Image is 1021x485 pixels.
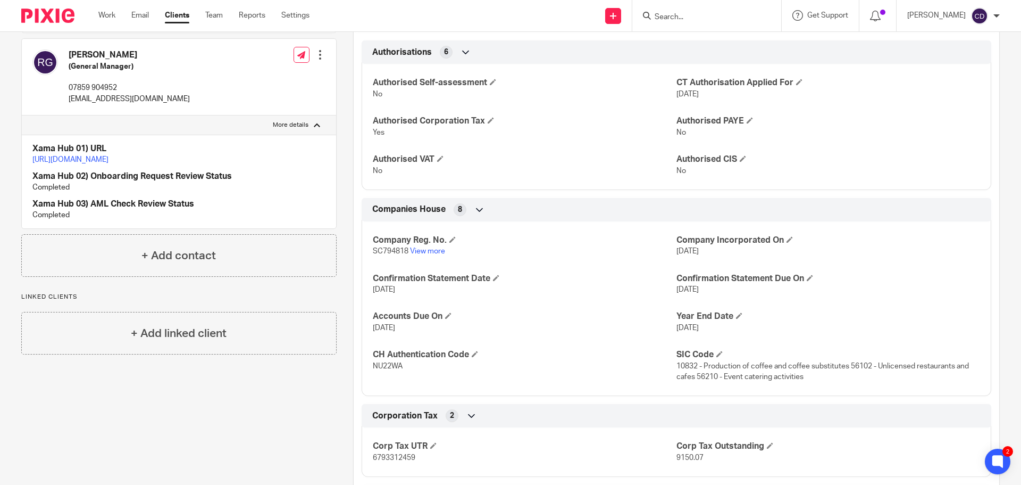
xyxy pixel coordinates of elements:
img: Pixie [21,9,74,23]
span: [DATE] [373,286,395,293]
span: [DATE] [676,248,699,255]
span: 10832 - Production of coffee and coffee substitutes 56102 - Unlicensed restaurants and cafes 5621... [676,363,969,381]
h4: Authorised VAT [373,154,676,165]
span: [DATE] [373,324,395,332]
a: Settings [281,10,309,21]
h4: Company Reg. No. [373,235,676,246]
span: No [676,129,686,136]
h5: (General Manager) [69,61,190,72]
span: No [373,167,382,175]
div: 2 [1002,446,1013,457]
span: No [373,91,382,98]
a: Team [205,10,223,21]
h4: Authorised CIS [676,154,980,165]
h4: Corp Tax UTR [373,441,676,452]
input: Search [654,13,749,22]
a: View more [410,248,445,255]
h4: Authorised PAYE [676,116,980,127]
h4: Xama Hub 02) Onboarding Request Review Status [32,171,325,182]
span: Companies House [372,204,446,215]
span: [DATE] [676,324,699,332]
span: SC794818 [373,248,408,255]
a: [URL][DOMAIN_NAME] [32,156,108,163]
p: More details [273,121,308,129]
p: [EMAIL_ADDRESS][DOMAIN_NAME] [69,94,190,104]
span: No [676,167,686,175]
h4: Authorised Self-assessment [373,77,676,88]
h4: Corp Tax Outstanding [676,441,980,452]
h4: + Add linked client [131,325,227,342]
h4: Xama Hub 01) URL [32,143,325,154]
span: 9150.07 [676,454,704,462]
h4: Confirmation Statement Due On [676,273,980,284]
img: svg%3E [971,7,988,24]
span: Authorisations [372,47,432,58]
h4: Confirmation Statement Date [373,273,676,284]
span: Corporation Tax [372,410,438,422]
a: Work [98,10,115,21]
h4: Xama Hub 03) AML Check Review Status [32,199,325,210]
a: Email [131,10,149,21]
span: NU22WA [373,363,403,370]
h4: CH Authentication Code [373,349,676,360]
h4: Year End Date [676,311,980,322]
p: Completed [32,182,325,193]
span: 2 [450,410,454,421]
h4: [PERSON_NAME] [69,50,190,61]
a: Clients [165,10,189,21]
h4: + Add contact [141,248,216,264]
span: [DATE] [676,91,699,98]
h4: Company Incorporated On [676,235,980,246]
h4: Accounts Due On [373,311,676,322]
h4: CT Authorisation Applied For [676,77,980,88]
h4: SIC Code [676,349,980,360]
p: [PERSON_NAME] [907,10,966,21]
span: Yes [373,129,384,136]
span: 6793312459 [373,454,415,462]
span: [DATE] [676,286,699,293]
a: Reports [239,10,265,21]
p: 07859 904952 [69,83,190,93]
p: Linked clients [21,293,337,301]
p: Completed [32,210,325,220]
span: 8 [458,204,462,215]
h4: Authorised Corporation Tax [373,116,676,127]
img: svg%3E [32,50,58,75]
span: Get Support [807,12,848,19]
span: 6 [444,47,448,57]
